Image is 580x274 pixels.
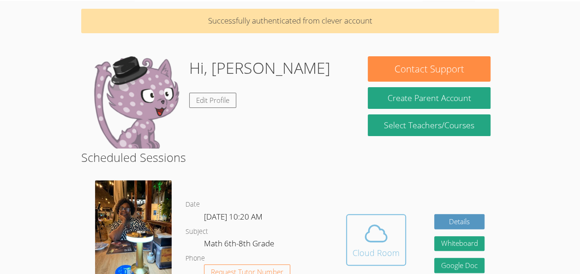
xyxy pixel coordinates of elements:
img: default.png [90,56,182,149]
dt: Date [185,199,200,210]
h1: Hi, [PERSON_NAME] [189,56,330,80]
dt: Phone [185,253,205,264]
button: Whiteboard [434,236,485,251]
h2: Scheduled Sessions [81,149,499,166]
a: Select Teachers/Courses [368,114,490,136]
button: Contact Support [368,56,490,82]
span: [DATE] 10:20 AM [204,211,263,222]
button: Create Parent Account [368,87,490,109]
div: Cloud Room [353,246,400,259]
button: Cloud Room [346,214,406,266]
dd: Math 6th-8th Grade [204,237,276,253]
a: Edit Profile [189,93,236,108]
p: Successfully authenticated from clever account [81,9,499,33]
a: Google Doc [434,258,485,273]
a: Details [434,214,485,229]
dt: Subject [185,226,208,238]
